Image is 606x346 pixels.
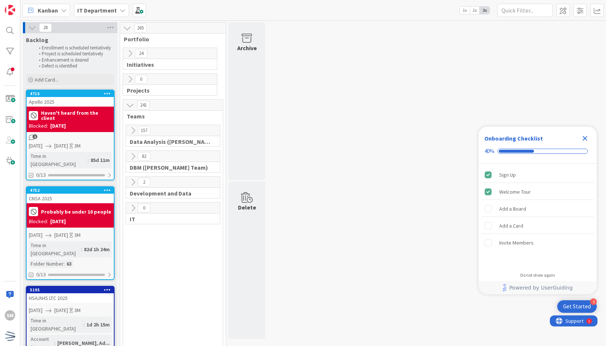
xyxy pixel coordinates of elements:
div: 5195HSA/AHS LTC 2025 [27,287,114,303]
div: 1 [38,3,40,9]
div: Time in [GEOGRAPHIC_DATA] [29,152,88,168]
div: 4752CNSA 2025 [27,187,114,203]
span: Projects [127,87,208,94]
div: 3M [74,142,81,150]
span: 0 [138,204,150,212]
span: 2x [470,7,480,14]
span: 157 [138,126,150,135]
span: 3x [480,7,490,14]
div: Time in [GEOGRAPHIC_DATA] [29,241,81,257]
div: Add a Card is incomplete. [481,218,594,234]
span: Support [16,1,34,10]
li: Enhancement is desired [35,57,113,63]
span: Development and Data [130,190,211,197]
span: [DATE] [29,231,42,239]
a: 4715Apollo 2025Haven't heard from the clientBlocked:[DATE][DATE][DATE]3MTime in [GEOGRAPHIC_DATA]... [26,90,115,180]
input: Quick Filter... [497,4,553,17]
li: Enrollment is scheduled tentatively [35,45,113,51]
div: 1d 2h 15m [85,321,112,329]
div: 85d 11m [89,156,112,164]
li: Project is scheduled tentatively [35,51,113,57]
span: IT [130,215,211,223]
div: Archive [237,44,257,52]
div: 40% [484,148,494,155]
div: Get Started [563,303,591,310]
div: Sign Up [499,170,516,179]
div: 4715 [27,90,114,97]
b: Haven't heard from the client [41,110,112,121]
div: Add a Board is incomplete. [481,201,594,217]
div: Footer [479,281,597,294]
span: [DATE] [54,142,68,150]
div: Blocked: [29,218,48,225]
div: Add a Card [499,221,523,230]
span: [DATE] [54,307,68,314]
span: 1 [33,134,37,139]
div: SM [5,310,15,321]
span: : [88,156,89,164]
div: Welcome Tour is complete. [481,184,594,200]
span: 2 [138,178,150,187]
div: Add a Board [499,204,526,213]
div: Apollo 2025 [27,97,114,107]
span: [DATE] [54,231,68,239]
span: : [81,245,82,253]
span: 0/13 [36,271,46,278]
span: [DATE] [29,142,42,150]
span: 28 [39,23,52,32]
div: Folder Number [29,260,64,268]
a: Powered by UserGuiding [482,281,593,294]
div: Checklist items [479,164,597,267]
span: Kanban [38,6,58,15]
div: 5195 [30,287,114,293]
span: 24 [135,49,147,58]
span: 1x [460,7,470,14]
div: Blocked: [29,122,48,130]
b: IT Department [77,7,117,14]
div: Sign Up is complete. [481,167,594,183]
div: Welcome Tour [499,187,531,196]
span: 0/13 [36,171,46,179]
img: Visit kanbanzone.com [5,5,15,15]
div: Checklist Container [479,127,597,294]
span: 82 [138,152,150,161]
span: DBM (David Team) [130,164,211,171]
div: Do not show again [520,272,555,278]
div: Close Checklist [579,132,591,144]
div: Open Get Started checklist, remaining modules: 3 [557,300,597,313]
div: Checklist progress: 40% [484,148,591,155]
div: Onboarding Checklist [484,134,543,143]
span: : [64,260,65,268]
a: 4752CNSA 2025Probably be under 10 peopleBlocked:[DATE][DATE][DATE]3MTime in [GEOGRAPHIC_DATA]:82d... [26,186,115,280]
span: Initiatives [127,61,208,68]
span: [DATE] [29,307,42,314]
span: Powered by UserGuiding [509,283,573,292]
img: avatar [5,331,15,341]
div: 3M [74,231,81,239]
div: 82d 1h 24m [82,245,112,253]
div: [DATE] [50,122,66,130]
div: Time in [GEOGRAPHIC_DATA] [29,316,84,333]
div: 3M [74,307,81,314]
span: Add Card... [35,76,58,83]
div: 3 [590,298,597,305]
div: 4752 [27,187,114,194]
div: Delete [238,203,256,212]
span: Teams [127,113,214,120]
span: Backlog [26,36,48,44]
div: HSA/AHS LTC 2025 [27,293,114,303]
div: 5195 [27,287,114,293]
span: 241 [137,101,150,110]
div: Invite Members [499,238,534,247]
b: Probably be under 10 people [41,209,111,214]
div: 4715Apollo 2025 [27,90,114,107]
span: : [84,321,85,329]
div: Invite Members is incomplete. [481,235,594,251]
span: 0 [135,75,147,84]
div: 4715 [30,91,114,96]
div: 4752 [30,188,114,193]
span: Data Analysis (Carin Team) [130,138,211,145]
span: 265 [134,24,147,32]
span: Portfolio [124,35,217,43]
div: [DATE] [50,218,66,225]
